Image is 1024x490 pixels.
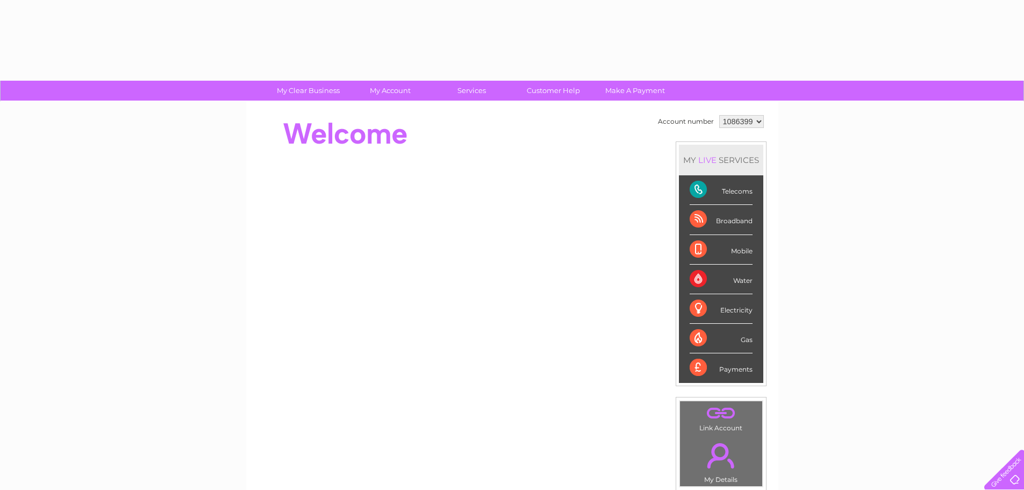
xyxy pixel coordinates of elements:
[690,294,753,324] div: Electricity
[346,81,434,101] a: My Account
[264,81,353,101] a: My Clear Business
[679,434,763,487] td: My Details
[690,175,753,205] div: Telecoms
[683,404,760,423] a: .
[690,324,753,353] div: Gas
[690,235,753,265] div: Mobile
[690,353,753,382] div: Payments
[427,81,516,101] a: Services
[690,265,753,294] div: Water
[690,205,753,235] div: Broadband
[679,145,763,175] div: MY SERVICES
[679,401,763,435] td: Link Account
[509,81,598,101] a: Customer Help
[696,155,719,165] div: LIVE
[591,81,679,101] a: Make A Payment
[655,112,717,131] td: Account number
[683,437,760,474] a: .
